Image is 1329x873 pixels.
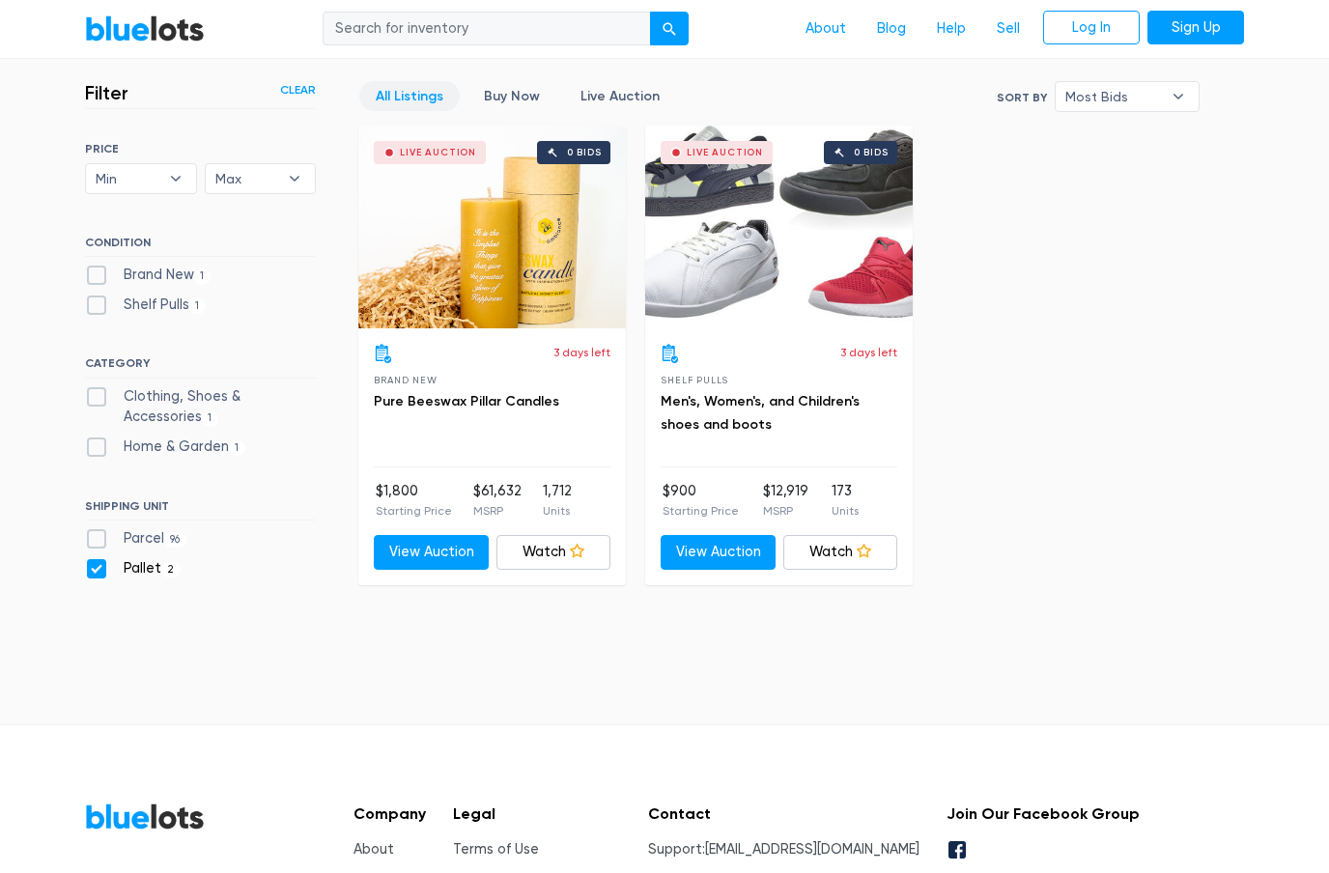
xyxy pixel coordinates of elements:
a: BlueLots [85,803,205,831]
span: 1 [202,411,218,427]
label: Clothing, Shoes & Accessories [85,386,316,428]
a: Sell [981,11,1035,47]
a: BlueLots [85,14,205,42]
a: Sign Up [1147,11,1244,45]
h5: Contact [648,804,919,823]
label: Pallet [85,558,181,579]
li: $12,919 [763,481,808,520]
p: Units [832,502,859,520]
a: About [790,11,862,47]
a: Blog [862,11,921,47]
span: 2 [161,562,181,577]
div: 0 bids [854,148,889,157]
input: Search for inventory [323,12,651,46]
span: 96 [164,532,186,548]
p: 3 days left [840,344,897,361]
a: About [353,841,394,858]
li: $1,800 [376,481,452,520]
p: 3 days left [553,344,610,361]
span: Brand New [374,375,437,385]
span: 1 [229,440,245,456]
label: Parcel [85,528,186,549]
a: All Listings [359,81,460,111]
li: $900 [663,481,739,520]
div: Live Auction [400,148,476,157]
a: Pure Beeswax Pillar Candles [374,393,559,409]
a: Help [921,11,981,47]
a: View Auction [661,535,776,570]
h6: PRICE [85,142,316,155]
h6: CONDITION [85,236,316,257]
label: Home & Garden [85,436,245,458]
a: Live Auction [564,81,676,111]
span: 1 [189,298,206,314]
a: Clear [280,81,316,99]
h6: CATEGORY [85,356,316,378]
h5: Legal [453,804,622,823]
div: Live Auction [687,148,763,157]
a: Men's, Women's, and Children's shoes and boots [661,393,860,433]
p: Starting Price [663,502,739,520]
li: Support: [648,839,919,860]
h5: Join Our Facebook Group [947,804,1140,823]
label: Brand New [85,265,211,286]
p: MSRP [763,502,808,520]
div: 0 bids [567,148,602,157]
p: MSRP [473,502,522,520]
li: 1,712 [543,481,572,520]
span: 1 [194,268,211,284]
label: Sort By [997,89,1047,106]
a: Watch [496,535,611,570]
label: Shelf Pulls [85,295,206,316]
a: Live Auction 0 bids [645,126,913,328]
span: Shelf Pulls [661,375,728,385]
a: Watch [783,535,898,570]
a: Live Auction 0 bids [358,126,626,328]
a: View Auction [374,535,489,570]
h5: Company [353,804,426,823]
li: 173 [832,481,859,520]
a: Terms of Use [453,841,539,858]
p: Starting Price [376,502,452,520]
p: Units [543,502,572,520]
a: [EMAIL_ADDRESS][DOMAIN_NAME] [705,841,919,858]
a: Log In [1043,11,1140,45]
h3: Filter [85,81,128,104]
li: $61,632 [473,481,522,520]
a: Buy Now [467,81,556,111]
h6: SHIPPING UNIT [85,499,316,521]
